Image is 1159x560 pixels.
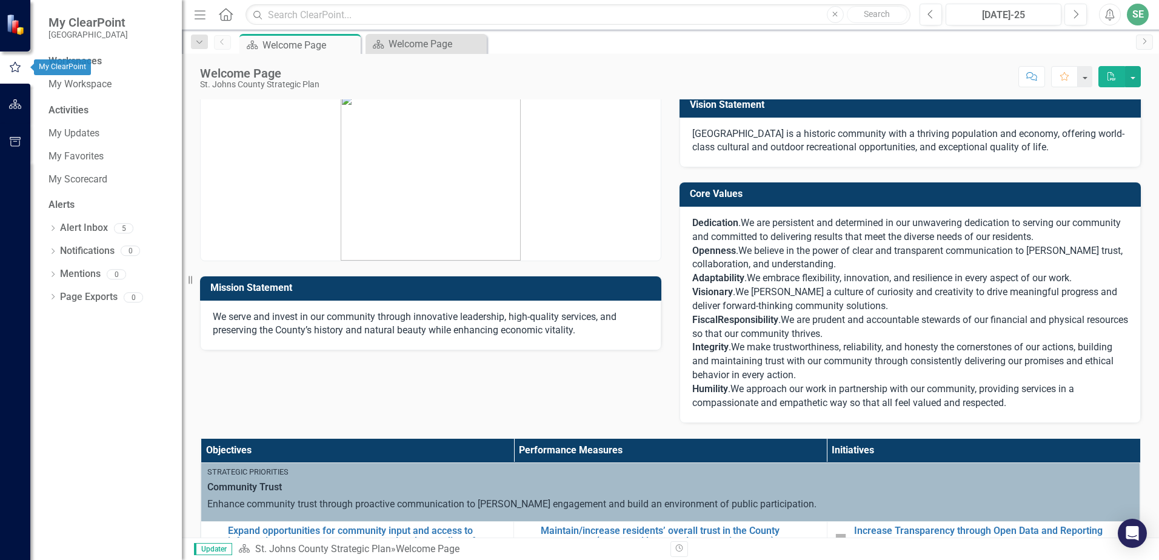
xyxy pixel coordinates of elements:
button: Search [847,6,907,23]
span: Fiscal [692,314,718,325]
span: ity [768,314,778,325]
span: . [692,217,741,228]
a: My Updates [48,127,170,141]
strong: Humility [692,383,728,395]
div: St. Johns County Strategic Plan [200,80,319,89]
span: . [692,383,730,395]
span: [GEOGRAPHIC_DATA] is a historic community with a thriving population and economy, offering world-... [692,128,1124,153]
a: My Scorecard [48,173,170,187]
strong: Dedication [692,217,738,228]
span: Office of Performance & Transparency [854,536,994,546]
div: Welcome Page [389,36,484,52]
div: Activities [48,104,170,118]
div: Workspaces [48,55,102,68]
span: ness [715,245,736,256]
h3: Vision Statement [690,99,1135,110]
span: We [PERSON_NAME] a culture of curiosity and creativity to drive meaningful progress and deliver f... [692,286,1117,312]
button: [DATE]-25 [946,4,1061,25]
div: Welcome Page [200,67,319,80]
div: Strategic Priorities [207,467,1134,478]
div: Welcome Page [262,38,358,53]
a: My Workspace [48,78,170,92]
a: Page Exports [60,290,118,304]
span: Adaptability [692,272,744,284]
strong: Integrity [692,341,729,353]
a: Increase Transparency through Open Data and Reporting [854,525,1134,536]
div: [DATE]-25 [950,8,1057,22]
span: Updater [194,543,232,555]
img: mceclip0.png [341,94,521,261]
div: Open Intercom Messenger [1118,519,1147,548]
div: » [238,542,661,556]
span: . [744,272,747,284]
span: We serve and invest in our community through innovative leadership, high-quality services, and pr... [213,311,616,336]
span: We are prudent and accountable stewards of our financial and physical resources so that our commu... [692,314,1128,339]
div: 0 [121,246,140,256]
span: We are persistent and determined in our unwavering dedication to serving our community and commit... [692,217,1121,242]
h3: Mission Statement [210,282,655,293]
a: Welcome Page [369,36,484,52]
div: 0 [107,269,126,279]
div: 0 [124,292,143,302]
button: SE [1127,4,1149,25]
span: Open [692,245,715,256]
span: We embrace flexibility, innovation, and resilience in every aspect of our work. [747,272,1072,284]
a: My Favorites [48,150,170,164]
a: Alert Inbox [60,221,108,235]
span: . [778,314,781,325]
span: Responsibil [718,314,768,325]
img: Not Defined [207,534,222,548]
h3: Core Values [690,188,1135,199]
span: . [692,341,731,353]
img: Not Defined [520,534,535,548]
span: We believe in the power of clear and transparent communication to [PERSON_NAME] trust, collaborat... [692,245,1123,270]
span: Community Trust [207,481,1134,495]
div: Alerts [48,198,170,212]
a: Mentions [60,267,101,281]
div: 5 [114,223,133,233]
input: Search ClearPoint... [245,4,910,25]
span: We make trustworthiness, reliability, and honesty the cornerstones of our actions, building and m... [692,341,1114,381]
span: . [736,245,738,256]
a: Maintain/increase residents’ overall trust in the County government (measured by annual community... [541,525,820,547]
span: Search [864,9,890,19]
span: We approach our work in partnership with our community, providing services in a compassionate and... [692,383,1074,408]
a: Expand opportunities for community input and access to information to promote awareness and under... [228,525,507,558]
span: . [692,286,735,298]
div: My ClearPoint [34,59,91,75]
span: My ClearPoint [48,15,128,30]
img: ClearPoint Strategy [6,14,27,35]
span: Enhance community trust through proactive communication to [PERSON_NAME] engagement and build an ... [207,498,817,510]
strong: Visionary [692,286,733,298]
small: [GEOGRAPHIC_DATA] [48,30,128,39]
img: Not Defined [833,528,848,543]
a: Notifications [60,244,115,258]
a: St. Johns County Strategic Plan [255,543,391,555]
div: Welcome Page [396,543,459,555]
